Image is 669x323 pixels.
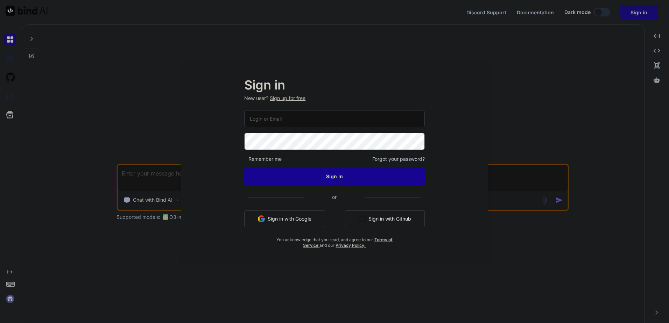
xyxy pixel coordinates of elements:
[274,233,395,248] div: You acknowledge that you read, and agree to our and our
[270,95,305,102] div: Sign up for free
[244,95,425,110] p: New user?
[244,110,425,127] input: Login or Email
[244,79,425,91] h2: Sign in
[359,215,366,222] img: github
[244,168,425,185] button: Sign In
[244,210,325,227] button: Sign in with Google
[244,156,282,163] span: Remember me
[345,210,425,227] button: Sign in with Github
[336,243,366,248] a: Privacy Policy.
[303,237,393,248] a: Terms of Service
[304,188,365,206] span: or
[372,156,425,163] span: Forgot your password?
[258,215,265,222] img: google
